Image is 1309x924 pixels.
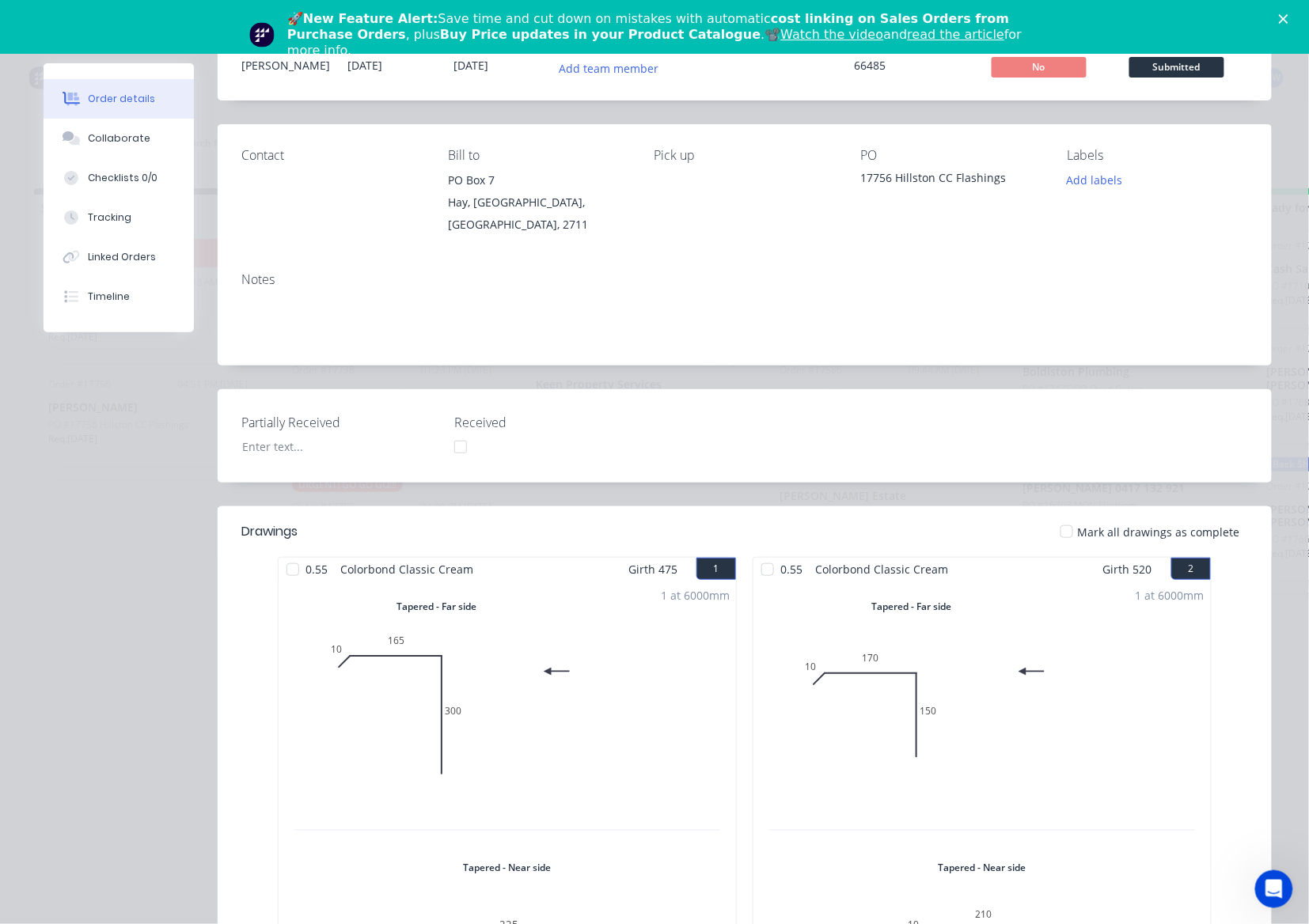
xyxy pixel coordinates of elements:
[44,119,194,158] button: Collaborate
[249,22,275,47] img: Profile image for Team
[448,169,629,236] div: PO Box 7Hay, [GEOGRAPHIC_DATA], [GEOGRAPHIC_DATA], 2711
[860,169,1042,191] div: 17756 Hillston CC Flashings
[287,11,1034,59] div: 🚀 Save time and cut down on mistakes with automatic , plus .📽️ and for more info.
[44,277,194,316] button: Timeline
[809,558,954,581] span: Colorbond Classic Cream
[1058,169,1131,191] button: Add labels
[908,27,1005,42] a: read the article
[44,198,194,237] button: Tracking
[241,413,439,432] label: Partially Received
[287,11,1009,42] b: cost linking on Sales Orders from Purchase Orders
[1136,587,1205,604] div: 1 at 6000mm
[1129,57,1224,77] span: Submitted
[88,171,157,185] div: Checklists 0/0
[303,11,438,26] b: New Feature Alert:
[1103,558,1152,581] span: Girth 520
[44,158,194,198] button: Checklists 0/0
[661,587,730,604] div: 1 at 6000mm
[88,210,131,225] div: Tracking
[448,191,629,236] div: Hay, [GEOGRAPHIC_DATA], [GEOGRAPHIC_DATA], 2711
[241,272,1248,287] div: Notes
[334,558,480,581] span: Colorbond Classic Cream
[44,79,194,119] button: Order details
[448,148,629,163] div: Bill to
[453,58,488,73] span: [DATE]
[628,558,677,581] span: Girth 475
[88,92,155,106] div: Order details
[241,148,423,163] div: Contact
[440,27,761,42] b: Buy Price updates in your Product Catalogue
[88,250,156,264] div: Linked Orders
[448,169,629,191] div: PO Box 7
[88,290,130,304] div: Timeline
[454,413,652,432] label: Received
[860,148,1042,163] div: PO
[781,27,884,42] a: Watch the video
[299,558,334,581] span: 0.55
[44,237,194,277] button: Linked Orders
[88,131,150,146] div: Collaborate
[1129,57,1224,81] button: Submitted
[1279,14,1295,24] div: Close
[654,148,836,163] div: Pick up
[854,57,973,74] div: 66485
[1078,524,1240,540] span: Mark all drawings as complete
[1255,870,1293,908] iframe: Intercom live chat
[1067,148,1248,163] div: Labels
[347,58,382,73] span: [DATE]
[241,57,328,74] div: [PERSON_NAME]
[1171,558,1211,580] button: 2
[241,522,298,541] div: Drawings
[551,57,667,78] button: Add team member
[774,558,809,581] span: 0.55
[992,57,1087,77] span: No
[696,558,736,580] button: 1
[560,57,667,78] button: Add team member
